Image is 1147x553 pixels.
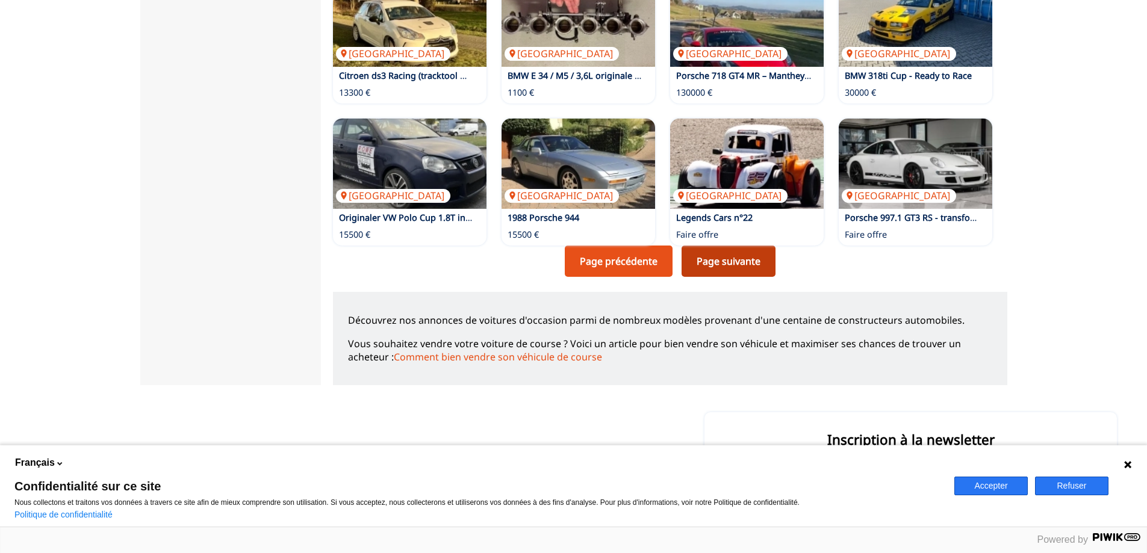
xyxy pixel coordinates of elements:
[14,510,113,519] a: Politique de confidentialité
[839,119,992,209] img: Porsche 997.1 GT3 RS - transformation club sport avec caractère de course
[839,119,992,209] a: Porsche 997.1 GT3 RS - transformation club sport avec caractère de course[GEOGRAPHIC_DATA]
[339,229,370,241] p: 15500 €
[508,70,743,81] a: BMW E 34 / M5 / 3,6L originale gebrauchte Drosselklappe
[670,119,824,209] a: Legends Cars n°22[GEOGRAPHIC_DATA]
[735,430,1087,449] p: Inscription à la newsletter
[676,229,718,241] p: Faire offre
[1037,534,1089,545] span: Powered by
[676,212,753,223] a: Legends Cars n°22
[348,337,992,364] p: Vous souhaitez vendre votre voiture de course ? Voici un article pour bien vendre son véhicule et...
[339,87,370,99] p: 13300 €
[845,229,887,241] p: Faire offre
[14,498,940,507] p: Nous collectons et traitons vos données à travers ce site afin de mieux comprendre son utilisatio...
[676,87,712,99] p: 130000 €
[339,70,509,81] a: Citroen ds3 Racing (tracktool Motorsport)
[673,189,788,202] p: [GEOGRAPHIC_DATA]
[954,477,1028,495] button: Accepter
[845,70,972,81] a: BMW 318ti Cup - Ready to Race
[845,87,876,99] p: 30000 €
[673,47,788,60] p: [GEOGRAPHIC_DATA]
[502,119,655,209] a: 1988 Porsche 944[GEOGRAPHIC_DATA]
[682,246,776,277] a: Page suivante
[842,189,956,202] p: [GEOGRAPHIC_DATA]
[348,314,992,327] p: Découvrez nos annonces de voitures d'occasion parmi de nombreux modèles provenant d'une centaine ...
[339,212,553,223] a: Originaler VW Polo Cup 1.8T incl. Strassenzulassung
[670,119,824,209] img: Legends Cars n°22
[333,119,486,209] a: Originaler VW Polo Cup 1.8T incl. Strassenzulassung[GEOGRAPHIC_DATA]
[336,47,450,60] p: [GEOGRAPHIC_DATA]
[333,119,486,209] img: Originaler VW Polo Cup 1.8T incl. Strassenzulassung
[336,189,450,202] p: [GEOGRAPHIC_DATA]
[394,350,602,363] a: Comment bien vendre son véhicule de course
[505,47,619,60] p: [GEOGRAPHIC_DATA]
[508,212,579,223] a: 1988 Porsche 944
[1035,477,1108,495] button: Refuser
[676,70,860,81] a: Porsche 718 GT4 MR – Manthey-Racing Paket
[508,87,534,99] p: 1100 €
[842,47,956,60] p: [GEOGRAPHIC_DATA]
[508,229,539,241] p: 15500 €
[505,189,619,202] p: [GEOGRAPHIC_DATA]
[565,246,673,277] a: Page précédente
[14,480,940,492] span: Confidentialité sur ce site
[15,456,55,469] span: Français
[502,119,655,209] img: 1988 Porsche 944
